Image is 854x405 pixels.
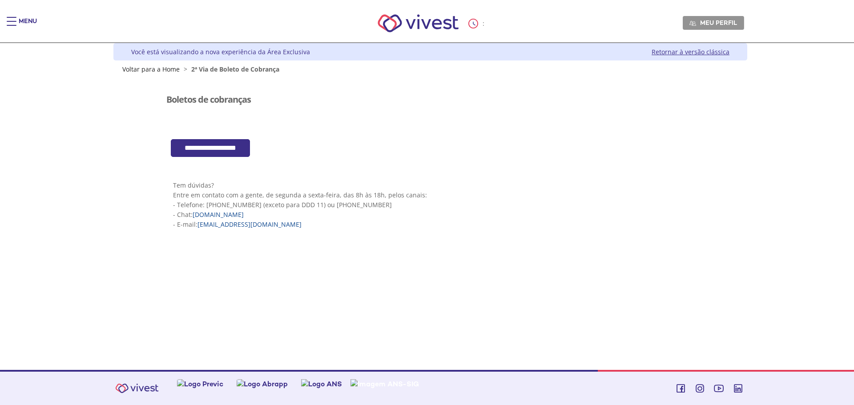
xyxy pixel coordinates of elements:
a: Meu perfil [683,16,744,29]
span: 2ª Via de Boleto de Cobrança [191,65,279,73]
img: Logo Previc [177,379,223,389]
span: Meu perfil [700,19,737,27]
img: Logo Abrapp [237,379,288,389]
section: <span lang="pt-BR" dir="ltr">Visualizador do Conteúdo da Web</span> 1 [166,166,695,243]
span: > [181,65,189,73]
section: <span lang="pt-BR" dir="ltr">Cob360 - Area Restrita - Emprestimos</span> [166,139,695,157]
img: Vivest [368,4,469,42]
div: Menu [19,17,37,35]
div: : [468,19,486,28]
div: Vivest [107,43,747,370]
a: [DOMAIN_NAME] [193,210,244,219]
img: Vivest [110,378,164,398]
img: Meu perfil [689,20,696,27]
p: Tem dúvidas? Entre em contato com a gente, de segunda a sexta-feira, das 8h às 18h, pelos canais:... [173,180,688,229]
div: Você está visualizando a nova experiência da Área Exclusiva [131,48,310,56]
a: Retornar à versão clássica [652,48,729,56]
img: Logo ANS [301,379,342,389]
a: [EMAIL_ADDRESS][DOMAIN_NAME] [197,220,302,229]
h3: Boletos de cobranças [166,95,251,104]
section: <span lang="pt-BR" dir="ltr">Visualizador do Conteúdo da Web</span> [166,81,695,130]
img: Imagem ANS-SIG [350,379,419,389]
a: Voltar para a Home [122,65,180,73]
